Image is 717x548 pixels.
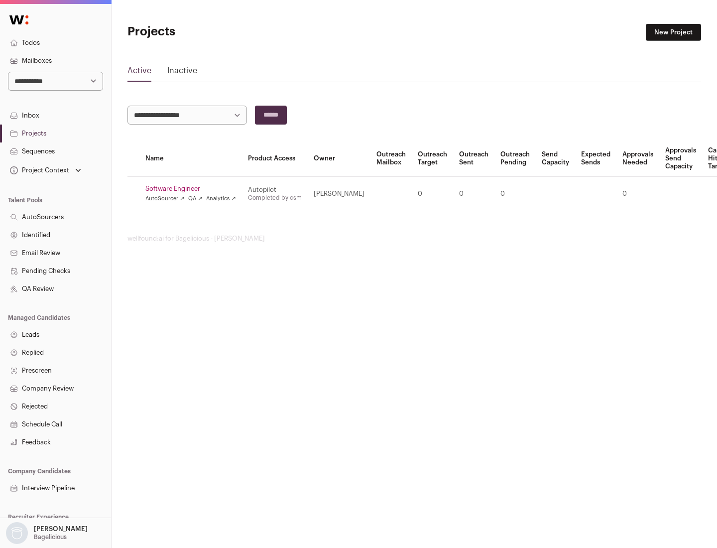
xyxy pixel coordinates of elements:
[453,140,494,177] th: Outreach Sent
[575,140,616,177] th: Expected Sends
[494,177,536,211] td: 0
[412,177,453,211] td: 0
[370,140,412,177] th: Outreach Mailbox
[139,140,242,177] th: Name
[659,140,702,177] th: Approvals Send Capacity
[4,10,34,30] img: Wellfound
[34,525,88,533] p: [PERSON_NAME]
[6,522,28,544] img: nopic.png
[453,177,494,211] td: 0
[8,163,83,177] button: Open dropdown
[127,65,151,81] a: Active
[536,140,575,177] th: Send Capacity
[8,166,69,174] div: Project Context
[616,140,659,177] th: Approvals Needed
[248,195,302,201] a: Completed by csm
[308,140,370,177] th: Owner
[145,185,236,193] a: Software Engineer
[4,522,90,544] button: Open dropdown
[127,24,319,40] h1: Projects
[188,195,202,203] a: QA ↗
[34,533,67,541] p: Bagelicious
[206,195,236,203] a: Analytics ↗
[646,24,701,41] a: New Project
[616,177,659,211] td: 0
[248,186,302,194] div: Autopilot
[412,140,453,177] th: Outreach Target
[308,177,370,211] td: [PERSON_NAME]
[127,235,701,243] footer: wellfound:ai for Bagelicious - [PERSON_NAME]
[145,195,184,203] a: AutoSourcer ↗
[242,140,308,177] th: Product Access
[494,140,536,177] th: Outreach Pending
[167,65,197,81] a: Inactive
